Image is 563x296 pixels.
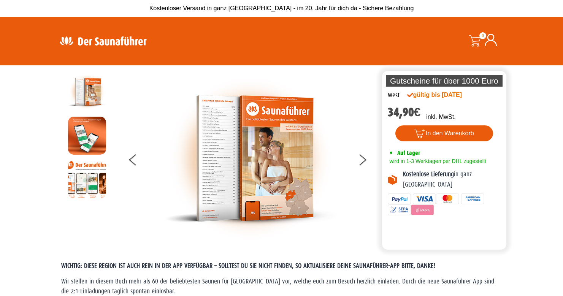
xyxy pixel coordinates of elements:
[61,262,435,269] span: WICHTIG: DIESE REGION IST AUCH REIN IN DER APP VERFÜGBAR – SOLLTEST DU SIE NICHT FINDEN, SO AKTUA...
[68,117,106,155] img: MOCKUP-iPhone_regional
[403,169,501,190] p: in ganz [GEOGRAPHIC_DATA]
[388,105,421,119] bdi: 34,90
[426,112,455,122] p: inkl. MwSt.
[395,125,493,141] button: In den Warenkorb
[386,75,503,87] p: Gutscheine für über 1000 Euro
[388,158,486,164] span: wird in 1-3 Werktagen per DHL zugestellt
[68,160,106,198] img: Anleitung7tn
[407,90,479,100] div: gültig bis [DATE]
[388,90,400,100] div: West
[165,73,336,244] img: der-saunafuehrer-2025-west
[479,32,486,39] span: 0
[397,149,420,157] span: Auf Lager
[403,171,454,178] b: Kostenlose Lieferung
[68,73,106,111] img: der-saunafuehrer-2025-west
[414,105,421,119] span: €
[61,278,494,295] span: Wir stellen in diesem Buch mehr als 60 der beliebtesten Saunen für [GEOGRAPHIC_DATA] vor, welche ...
[149,5,414,11] span: Kostenloser Versand in ganz [GEOGRAPHIC_DATA] - im 20. Jahr für dich da - Sichere Bezahlung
